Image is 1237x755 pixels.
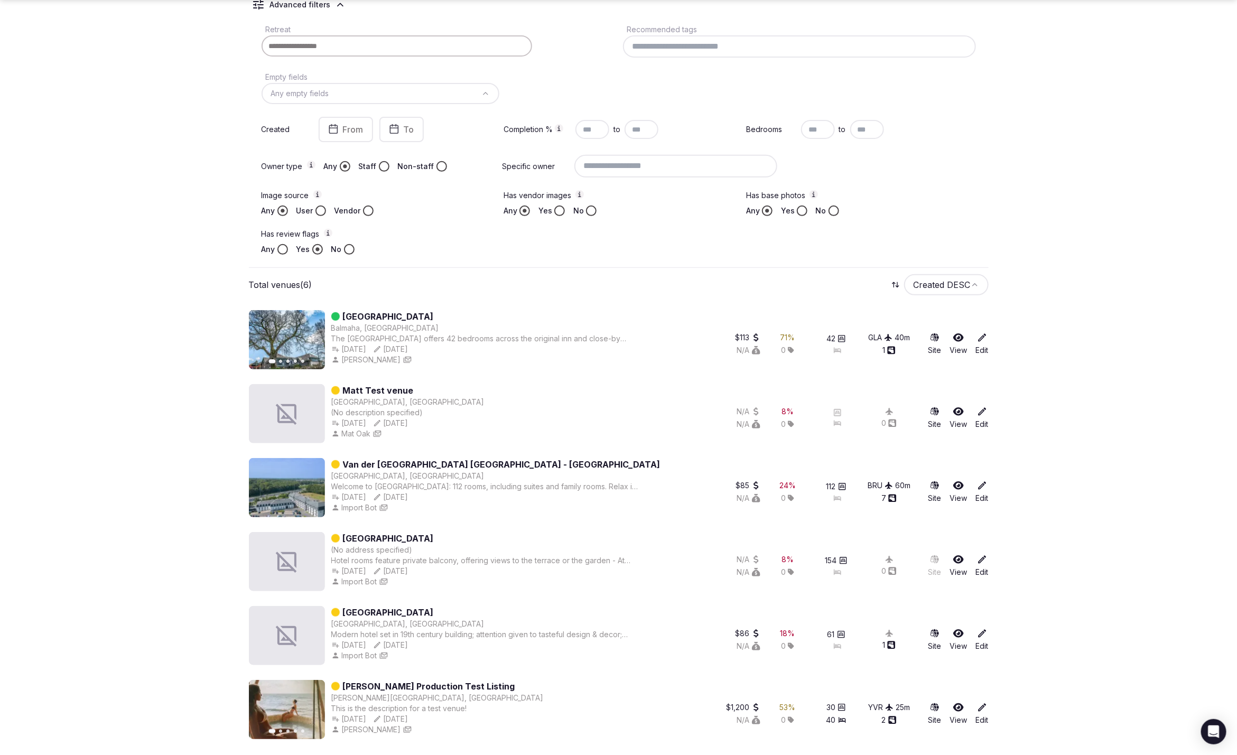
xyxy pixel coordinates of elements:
span: 30 [826,702,835,713]
button: $1,200 [727,702,760,713]
button: Import Bot [331,650,377,661]
button: 18% [780,628,795,639]
button: N/A [737,715,760,725]
button: 53% [780,702,796,713]
button: 40 [826,715,847,725]
div: This is the description for a test venue! [331,703,544,714]
button: Go to slide 4 [294,360,297,363]
button: N/A [737,641,760,651]
button: YVR [868,702,894,713]
div: Open Intercom Messenger [1201,719,1226,744]
button: 61 [827,629,845,640]
button: [PERSON_NAME][GEOGRAPHIC_DATA], [GEOGRAPHIC_DATA] [331,693,544,703]
button: [DATE] [331,640,367,650]
div: 25 m [896,702,910,713]
a: Edit [976,628,989,651]
a: View [950,702,968,725]
button: Go to slide 3 [286,360,290,363]
button: Go to slide 5 [301,360,304,363]
button: [PERSON_NAME] [331,724,401,735]
button: $86 [736,628,760,639]
button: [DATE] [373,640,408,650]
button: 2 [882,715,897,725]
span: 61 [827,629,835,640]
a: Site [928,628,942,651]
button: [DATE] [373,714,408,724]
button: 30 [826,702,846,713]
a: View [950,628,968,651]
img: Featured image for Corey's Production Test Listing [249,680,325,739]
button: [GEOGRAPHIC_DATA], [GEOGRAPHIC_DATA] [331,619,485,629]
button: Go to slide 4 [294,730,297,733]
div: Modern hotel set in 19th century building; attention given to tasteful design & decor; located 1 ... [331,629,640,640]
button: Go to slide 5 [301,730,304,733]
div: 53 % [780,702,796,713]
a: [PERSON_NAME] Production Test Listing [343,680,515,693]
a: Site [928,702,942,725]
span: 40 [826,715,836,725]
span: 0 [781,641,786,651]
a: Edit [976,702,989,725]
button: Go to slide 1 [268,359,275,363]
span: 0 [781,715,786,725]
button: Go to slide 2 [279,360,282,363]
button: 1 [882,640,896,650]
button: 25m [896,702,910,713]
button: Go to slide 2 [279,730,282,733]
button: [DATE] [331,714,367,724]
a: [GEOGRAPHIC_DATA] [343,606,434,619]
button: Go to slide 1 [268,729,275,733]
span: Import Bot [342,650,377,661]
div: 18 % [780,628,795,639]
span: [PERSON_NAME] [342,724,401,735]
button: Go to slide 3 [286,730,290,733]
